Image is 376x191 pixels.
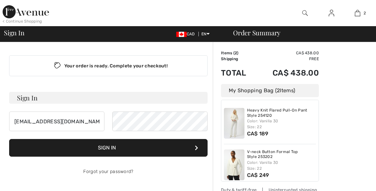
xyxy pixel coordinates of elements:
img: My Info [329,9,334,17]
span: EN [201,32,210,36]
td: Shipping [221,56,256,62]
a: Forgot your password? [83,169,133,174]
span: CA$ 189 [247,130,269,137]
img: V-neck Button Formal Top Style 253202 [224,149,244,180]
span: 2 [364,10,366,16]
img: Canadian Dollar [176,32,187,37]
span: Sign In [4,29,24,36]
img: 1ère Avenue [3,5,49,18]
span: CAD [176,32,197,36]
div: Your order is ready. Complete your checkout! [9,55,208,76]
td: CA$ 438.00 [256,62,319,84]
h3: Sign In [9,92,208,104]
span: 2 [235,51,237,55]
a: Sign In [323,9,339,17]
img: My Bag [355,9,360,17]
div: Color: Vanilla 30 Size: 22 [247,118,316,130]
img: search the website [302,9,308,17]
a: V-neck Button Formal Top Style 253202 [247,149,316,160]
a: 2 [345,9,370,17]
img: Heavy Knit Flared Pull-On Pant Style 254120 [224,108,244,139]
a: Heavy Knit Flared Pull-On Pant Style 254120 [247,108,316,118]
div: My Shopping Bag ( Items) [221,84,319,97]
div: Color: Vanilla 30 Size: 22 [247,160,316,171]
span: CA$ 249 [247,172,269,178]
td: Items ( ) [221,50,256,56]
td: Total [221,62,256,84]
div: < Continue Shopping [3,18,42,24]
td: Free [256,56,319,62]
div: Order Summary [225,29,372,36]
button: Sign In [9,139,208,157]
input: E-mail [9,112,104,131]
span: 2 [277,87,280,94]
td: CA$ 438.00 [256,50,319,56]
